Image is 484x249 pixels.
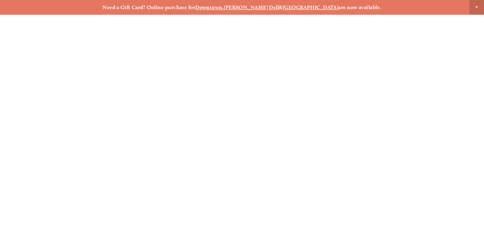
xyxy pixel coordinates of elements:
[279,4,282,11] strong: &
[222,4,224,11] strong: ,
[338,4,381,11] strong: are now available.
[224,4,279,11] a: [PERSON_NAME] Dell
[195,4,222,11] a: Downtown
[283,4,339,11] a: [GEOGRAPHIC_DATA]
[103,4,195,11] strong: Need a Gift Card? Online purchase for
